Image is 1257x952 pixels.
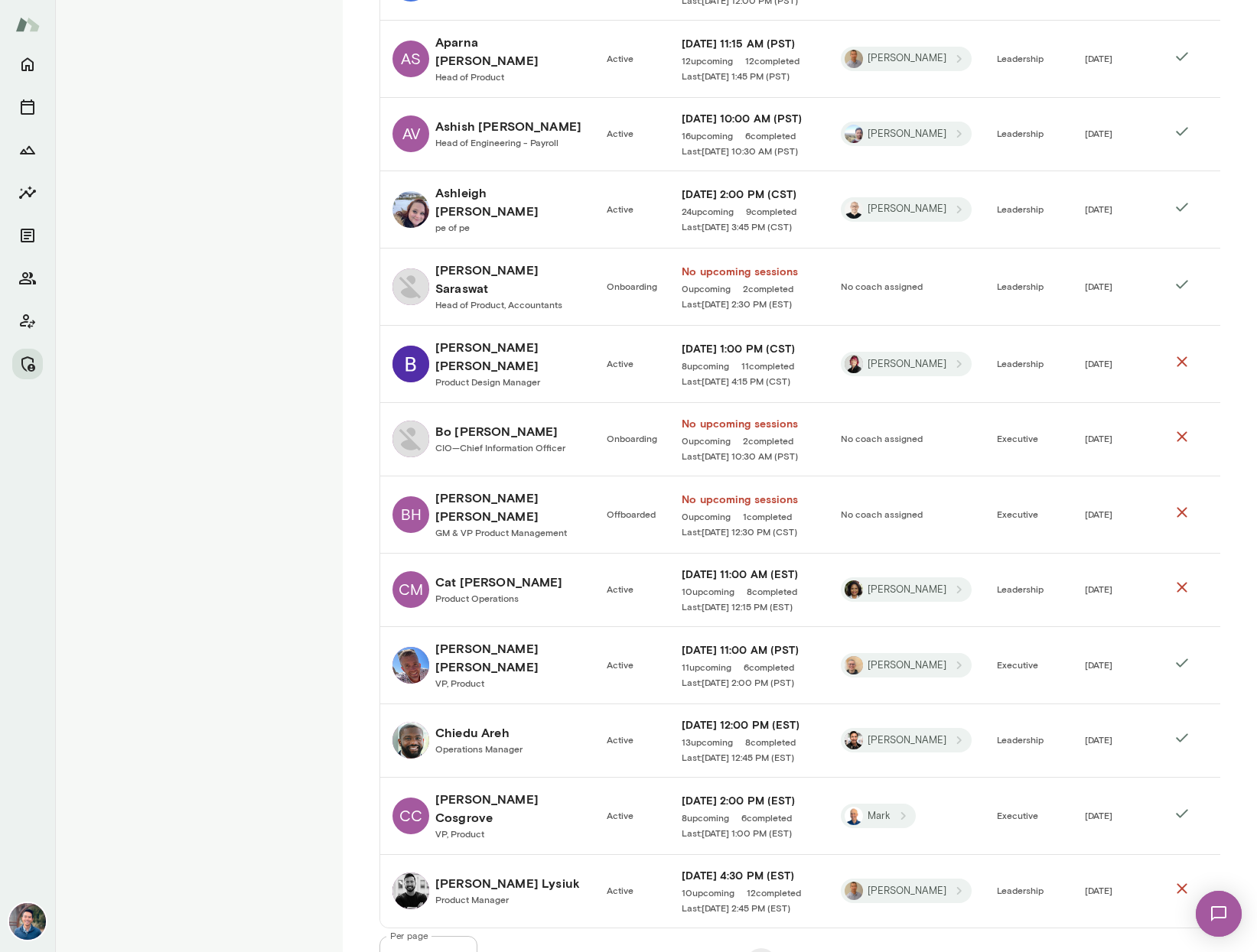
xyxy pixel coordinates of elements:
[682,111,816,126] a: [DATE] 10:00 AM (PST)
[682,868,816,883] a: [DATE] 4:30 PM (EST)
[858,357,956,372] span: [PERSON_NAME]
[682,70,816,82] a: Last:[DATE] 1:45 PM (PST)
[746,205,796,217] span: 9 completed
[997,53,1044,63] span: Leadership
[392,115,582,152] a: AVAshish [PERSON_NAME]Head of Engineering - Payroll
[745,54,799,67] span: 12 completed
[435,489,582,525] h6: [PERSON_NAME] [PERSON_NAME]
[435,790,582,827] h6: [PERSON_NAME] Cosgrove
[682,187,816,202] a: [DATE] 2:00 PM (CST)
[435,573,563,591] h6: Cat [PERSON_NAME]
[841,197,972,222] div: Michael Wilson [PERSON_NAME]
[392,346,429,382] img: Bethany Schwanke
[607,583,633,594] span: Active
[745,736,796,748] span: 8 completed
[435,828,484,839] span: VP, Product
[392,33,582,85] a: ASAparna [PERSON_NAME]Head of Product
[845,580,863,599] img: Cheryl Mills
[392,421,582,457] a: Bo KimBo [PERSON_NAME]CIO—Chief Information Officer
[745,129,796,141] span: 6 completed
[682,205,734,217] a: 24upcoming
[682,585,734,597] span: 10 upcoming
[743,434,793,447] span: 2 completed
[12,49,43,80] button: Home
[392,489,582,541] a: BH[PERSON_NAME] [PERSON_NAME]GM & VP Product Management
[682,676,816,688] a: Last:[DATE] 2:00 PM (PST)
[682,676,794,688] span: Last: [DATE] 2:00 PM (PST)
[12,135,43,165] button: Growth Plan
[607,203,633,214] span: Active
[858,809,900,824] span: Mark
[997,659,1038,670] span: Executive
[682,827,792,839] span: Last: [DATE] 1:00 PM (EST)
[997,281,1044,291] span: Leadership
[682,793,816,808] a: [DATE] 2:00 PM (EST)
[392,639,582,691] a: Charlie Richey[PERSON_NAME] [PERSON_NAME]VP, Product
[682,642,816,658] a: [DATE] 11:00 AM (PST)
[747,585,797,597] a: 8completed
[682,36,816,51] a: [DATE] 11:15 AM (PST)
[845,355,863,373] img: Leigh Allen-Arredondo
[997,358,1044,369] span: Leadership
[997,734,1044,745] span: Leadership
[682,492,816,507] h6: No upcoming sessions
[841,433,923,444] span: No coach assigned
[682,434,731,447] span: 0 upcoming
[12,92,43,122] button: Sessions
[392,191,429,228] img: Ashleigh Struthers
[682,736,733,748] span: 13 upcoming
[841,122,972,146] div: Vipin Hegde[PERSON_NAME]
[12,220,43,251] button: Documents
[392,571,429,608] div: CM
[607,53,633,63] span: Active
[682,54,733,67] a: 12upcoming
[392,798,429,834] div: CC
[841,653,972,677] div: Greg Fraser[PERSON_NAME]
[841,281,923,291] span: No coach assigned
[392,115,429,152] div: AV
[435,261,582,297] h6: [PERSON_NAME] Saraswat
[392,338,582,390] a: Bethany Schwanke[PERSON_NAME] [PERSON_NAME]Product Design Manager
[841,577,972,602] div: Cheryl Mills[PERSON_NAME]
[682,129,733,141] span: 16 upcoming
[682,510,731,522] a: 0upcoming
[435,639,582,676] h6: [PERSON_NAME] [PERSON_NAME]
[682,751,816,763] a: Last:[DATE] 12:45 PM (EST)
[744,661,794,673] a: 6completed
[682,359,729,372] span: 8 upcoming
[1085,508,1112,519] span: [DATE]
[747,585,797,597] span: 8 completed
[682,886,734,898] a: 10upcoming
[607,734,633,745] span: Active
[841,508,923,519] span: No coach assigned
[682,600,816,612] a: Last:[DATE] 12:15 PM (EST)
[741,359,794,372] span: 11 completed
[682,341,816,356] h6: [DATE] 1:00 PM (CST)
[682,450,816,462] a: Last:[DATE] 10:30 AM (PST)
[682,600,793,612] span: Last: [DATE] 12:15 PM (EST)
[9,903,46,940] img: Alex Yu
[845,200,863,219] img: Michael Wilson
[435,442,565,453] span: CIO—Chief Information Officer
[845,656,863,674] img: Greg Fraser
[741,359,794,372] a: 11completed
[435,874,580,892] h6: [PERSON_NAME] Lysiuk
[682,827,816,839] a: Last:[DATE] 1:00 PM (EST)
[12,349,43,379] button: Manage
[858,51,956,66] span: [PERSON_NAME]
[435,677,484,688] span: VP, Product
[682,220,816,232] a: Last:[DATE] 3:45 PM (CST)
[997,583,1044,594] span: Leadership
[997,810,1038,820] span: Executive
[435,593,519,603] span: Product Operations
[1085,433,1112,444] span: [DATE]
[682,145,816,157] a: Last:[DATE] 10:30 AM (PST)
[682,70,790,82] span: Last: [DATE] 1:45 PM (PST)
[743,282,793,294] a: 2completed
[682,585,734,597] a: 10upcoming
[682,205,734,217] span: 24 upcoming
